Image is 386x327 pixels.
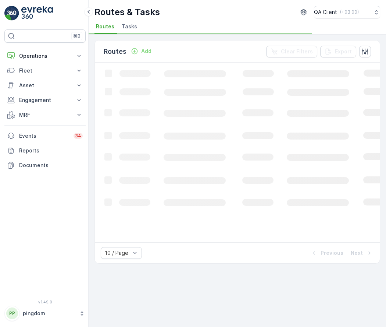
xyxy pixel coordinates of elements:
p: Asset [19,82,71,89]
p: Engagement [19,96,71,104]
a: Events34 [4,129,86,143]
p: Next [351,249,363,257]
div: PP [6,307,18,319]
button: Previous [310,249,344,257]
button: Fleet [4,63,86,78]
p: QA Client [314,8,337,16]
a: Documents [4,158,86,173]
p: Routes & Tasks [94,6,160,18]
p: ⌘B [73,33,81,39]
p: Add [141,48,151,55]
span: v 1.49.0 [4,300,86,304]
button: Clear Filters [266,46,317,57]
button: Operations [4,49,86,63]
p: Events [19,132,69,140]
button: Next [350,249,374,257]
p: Export [335,48,352,55]
p: 34 [75,133,81,139]
p: Previous [321,249,343,257]
button: PPpingdom [4,306,86,321]
button: QA Client(+03:00) [314,6,380,18]
p: Routes [104,46,126,57]
span: Routes [96,23,114,30]
button: Export [320,46,356,57]
a: Reports [4,143,86,158]
p: Documents [19,162,83,169]
button: Add [128,47,154,56]
img: logo [4,6,19,21]
p: pingdom [23,310,75,317]
p: Clear Filters [281,48,313,55]
img: logo_light-DOdMpM7g.png [21,6,53,21]
button: Asset [4,78,86,93]
p: ( +03:00 ) [340,9,359,15]
p: MRF [19,111,71,119]
p: Fleet [19,67,71,74]
p: Reports [19,147,83,154]
button: MRF [4,108,86,122]
span: Tasks [122,23,137,30]
p: Operations [19,52,71,60]
button: Engagement [4,93,86,108]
